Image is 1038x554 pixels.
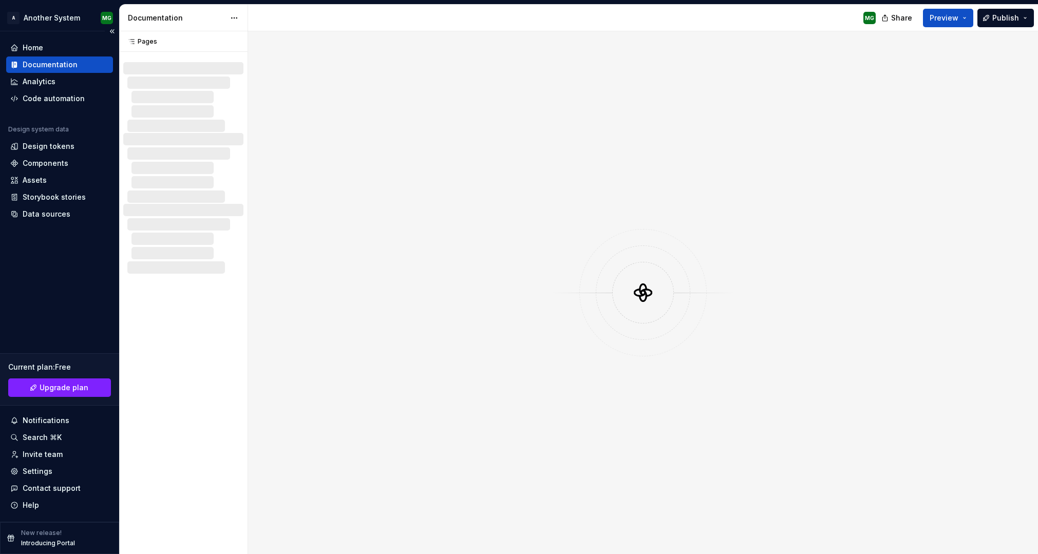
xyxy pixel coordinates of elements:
[876,9,919,27] button: Share
[23,449,63,460] div: Invite team
[891,13,912,23] span: Share
[6,56,113,73] a: Documentation
[23,93,85,104] div: Code automation
[23,77,55,87] div: Analytics
[23,415,69,426] div: Notifications
[992,13,1019,23] span: Publish
[6,138,113,155] a: Design tokens
[24,13,80,23] div: Another System
[23,43,43,53] div: Home
[6,480,113,496] button: Contact support
[8,378,111,397] a: Upgrade plan
[102,14,111,22] div: MG
[6,446,113,463] a: Invite team
[23,432,62,443] div: Search ⌘K
[865,14,874,22] div: MG
[6,172,113,188] a: Assets
[23,60,78,70] div: Documentation
[23,483,81,493] div: Contact support
[23,158,68,168] div: Components
[128,13,225,23] div: Documentation
[21,539,75,547] p: Introducing Portal
[6,189,113,205] a: Storybook stories
[21,529,62,537] p: New release!
[6,40,113,56] a: Home
[105,24,119,39] button: Collapse sidebar
[8,362,111,372] div: Current plan : Free
[2,7,117,29] button: AAnother SystemMG
[23,466,52,476] div: Settings
[23,192,86,202] div: Storybook stories
[6,73,113,90] a: Analytics
[6,497,113,513] button: Help
[123,37,157,46] div: Pages
[23,209,70,219] div: Data sources
[6,429,113,446] button: Search ⌘K
[23,500,39,510] div: Help
[923,9,973,27] button: Preview
[6,463,113,480] a: Settings
[40,383,88,393] span: Upgrade plan
[7,12,20,24] div: A
[23,141,74,151] div: Design tokens
[6,155,113,171] a: Components
[23,175,47,185] div: Assets
[977,9,1034,27] button: Publish
[6,412,113,429] button: Notifications
[930,13,958,23] span: Preview
[8,125,69,133] div: Design system data
[6,206,113,222] a: Data sources
[6,90,113,107] a: Code automation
